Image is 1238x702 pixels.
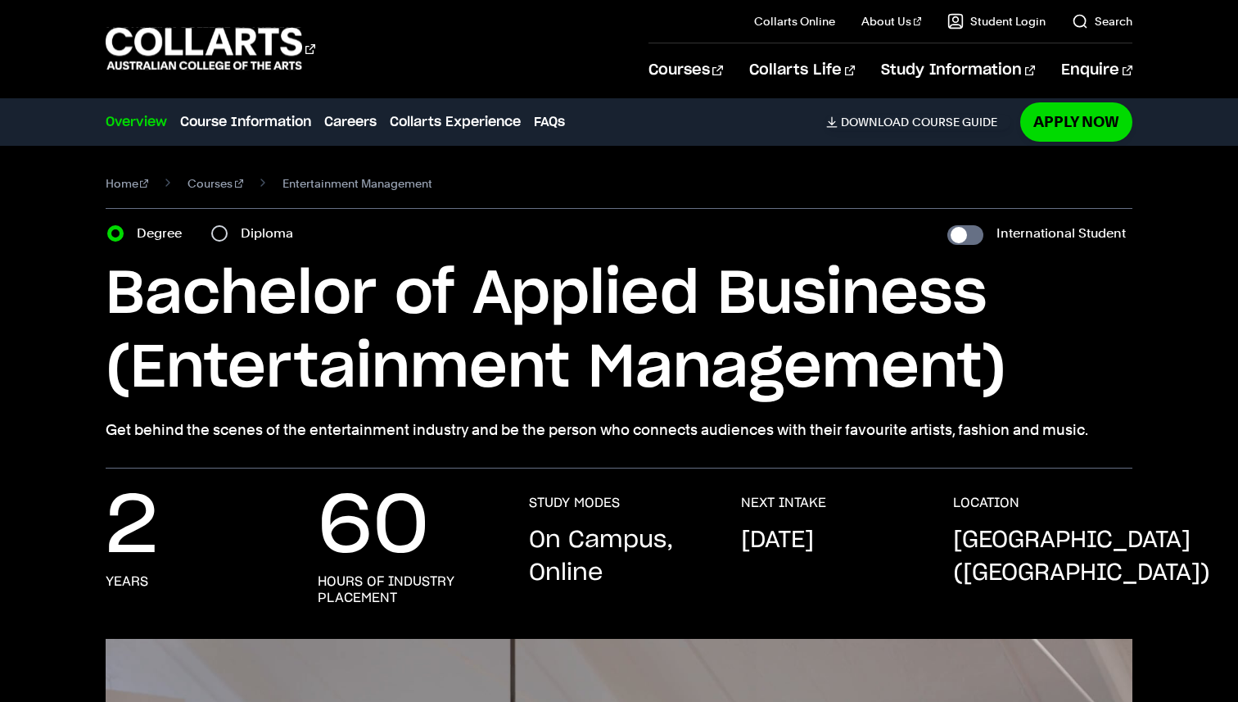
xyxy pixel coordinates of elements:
[741,524,814,557] p: [DATE]
[953,524,1210,590] p: [GEOGRAPHIC_DATA] ([GEOGRAPHIC_DATA])
[534,112,565,132] a: FAQs
[390,112,521,132] a: Collarts Experience
[188,172,243,195] a: Courses
[1072,13,1132,29] a: Search
[106,25,315,72] div: Go to homepage
[861,13,922,29] a: About Us
[947,13,1046,29] a: Student Login
[749,43,855,97] a: Collarts Life
[529,495,620,511] h3: STUDY MODES
[106,573,148,590] h3: years
[1020,102,1132,141] a: Apply Now
[282,172,432,195] span: Entertainment Management
[826,115,1010,129] a: DownloadCourse Guide
[841,115,909,129] span: Download
[996,222,1126,245] label: International Student
[106,495,158,560] p: 2
[1061,43,1132,97] a: Enquire
[106,419,1133,442] p: Get behind the scenes of the entertainment industry and be the person who connects audiences with...
[318,495,429,560] p: 60
[648,43,723,97] a: Courses
[754,13,835,29] a: Collarts Online
[106,112,167,132] a: Overview
[741,495,826,511] h3: NEXT INTAKE
[106,172,149,195] a: Home
[318,573,497,606] h3: hours of industry placement
[241,222,303,245] label: Diploma
[881,43,1035,97] a: Study Information
[953,495,1019,511] h3: LOCATION
[137,222,192,245] label: Degree
[324,112,377,132] a: Careers
[180,112,311,132] a: Course Information
[106,258,1133,405] h1: Bachelor of Applied Business (Entertainment Management)
[529,524,708,590] p: On Campus, Online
